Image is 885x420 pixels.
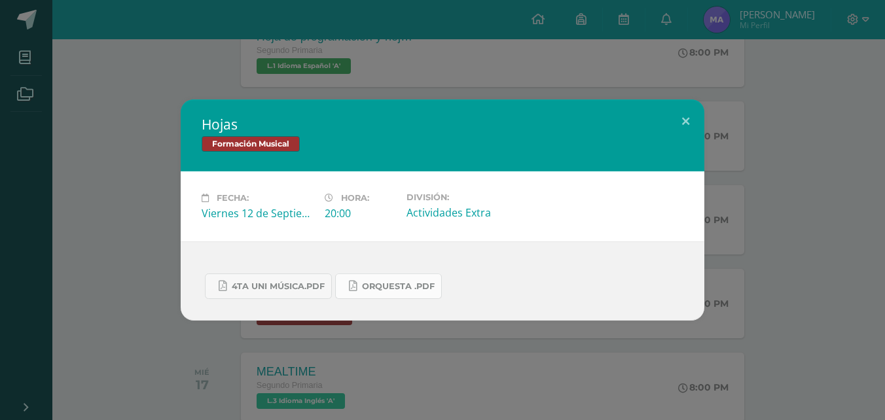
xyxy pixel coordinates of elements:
[205,273,332,299] a: 4ta uni Música.pdf
[217,193,249,203] span: Fecha:
[202,136,300,152] span: Formación Musical
[406,192,519,202] label: División:
[325,206,396,220] div: 20:00
[341,193,369,203] span: Hora:
[232,281,325,292] span: 4ta uni Música.pdf
[202,206,314,220] div: Viernes 12 de Septiembre
[406,205,519,220] div: Actividades Extra
[202,115,683,133] h2: Hojas
[335,273,442,299] a: orquesta .pdf
[667,99,704,144] button: Close (Esc)
[362,281,435,292] span: orquesta .pdf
